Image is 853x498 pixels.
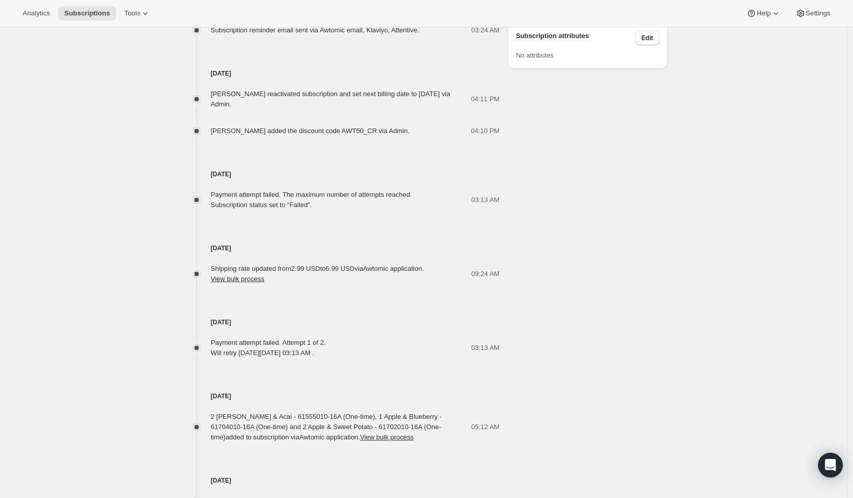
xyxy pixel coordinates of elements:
span: 09:24 AM [471,269,499,279]
button: Analytics [16,6,56,21]
h4: [DATE] [180,475,500,486]
span: Subscription reminder email sent via Awtomic email, Klaviyo, Attentive. [211,26,419,34]
div: Payment attempt failed. Attempt 1 of 2. Will retry [DATE][DATE] 03:13 AM . [211,338,326,358]
h4: [DATE] [180,243,500,253]
button: Edit [635,31,660,45]
div: Payment attempt failed. The maximum number of attempts reached. Subscription status set to "Failed". [211,190,412,210]
span: [PERSON_NAME] reactivated subscription and set next billing date to [DATE] via Admin. [211,90,451,108]
span: Subscriptions [64,9,110,17]
div: Open Intercom Messenger [818,453,843,477]
h4: [DATE] [180,169,500,179]
button: View bulk process [211,275,265,283]
span: 2 [PERSON_NAME] & Acai - 61555010-16A (One-time), 1 Apple & Blueberry - 61704010-16A (One-time) a... [211,413,442,441]
span: [PERSON_NAME] added the discount code AWT50_CR via Admin. [211,127,410,135]
span: 03:24 AM [471,25,499,35]
span: 04:10 PM [471,126,500,136]
span: Settings [806,9,830,17]
span: Tools [124,9,140,17]
span: 05:12 AM [471,422,499,432]
h4: [DATE] [180,317,500,327]
span: Analytics [23,9,50,17]
h3: Subscription attributes [516,31,635,45]
span: Edit [642,34,653,42]
button: Settings [789,6,837,21]
h4: [DATE] [180,391,500,401]
button: Tools [118,6,157,21]
button: Subscriptions [58,6,116,21]
h4: [DATE] [180,68,500,79]
span: 03:13 AM [471,343,499,353]
button: Help [740,6,787,21]
button: View bulk process [360,433,414,441]
span: 04:11 PM [471,94,500,104]
span: Help [757,9,770,17]
span: Shipping rate updated from 2.99 USD to 6.99 USD via Awtomic application . [211,265,424,283]
span: 03:13 AM [471,195,499,205]
span: No attributes [516,51,554,59]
